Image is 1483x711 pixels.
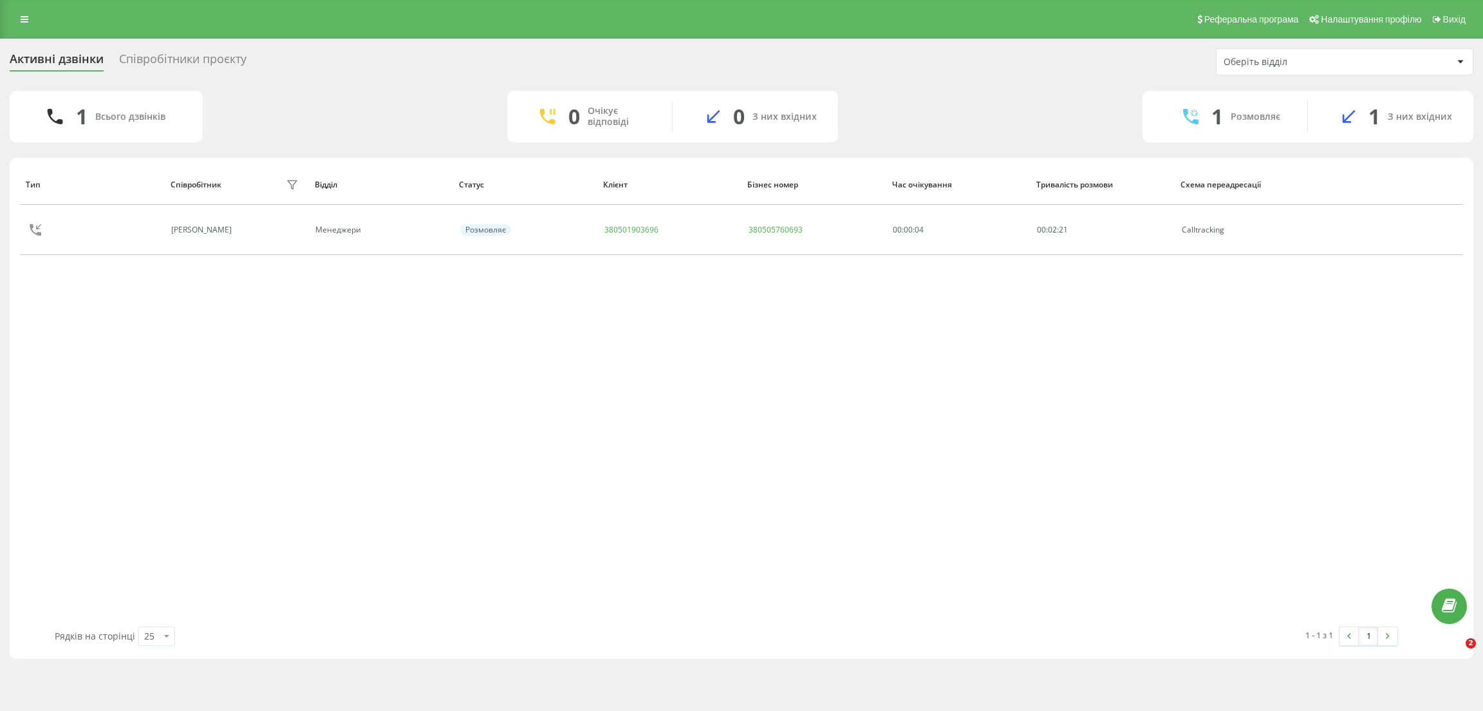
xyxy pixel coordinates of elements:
div: Відділ [315,180,447,189]
span: 02 [1048,224,1057,235]
div: Розмовляє [1231,111,1280,122]
a: 380505760693 [749,224,803,235]
div: Схема переадресації [1180,180,1312,189]
div: Активні дзвінки [10,52,104,72]
div: 1 [1368,104,1380,129]
div: 00:00:04 [893,225,1023,234]
div: : : [1037,225,1068,234]
span: Налаштування профілю [1321,14,1421,24]
div: Співробітник [171,180,221,189]
div: Оберіть відділ [1224,57,1377,68]
div: Розмовляє [460,224,511,236]
div: 1 - 1 з 1 [1305,629,1333,641]
span: Вихід [1443,14,1466,24]
div: Співробітники проєкту [119,52,247,72]
span: 00 [1037,224,1046,235]
div: З них вхідних [752,111,817,122]
div: Всього дзвінків [95,111,165,122]
div: Calltracking [1182,225,1312,234]
div: Очікує відповіді [588,106,653,128]
div: 25 [144,630,154,643]
iframe: Intercom live chat [1439,638,1470,669]
div: З них вхідних [1388,111,1452,122]
div: 1 [76,104,88,129]
div: 1 [1211,104,1223,129]
span: Рядків на сторінці [55,630,135,642]
a: 1 [1359,627,1378,645]
div: Час очікування [892,180,1024,189]
div: Тип [26,180,158,189]
span: 2 [1466,638,1476,649]
div: Тривалість розмови [1036,180,1168,189]
div: Клієнт [603,180,735,189]
div: Статус [459,180,591,189]
div: 0 [568,104,580,129]
span: 21 [1059,224,1068,235]
div: [PERSON_NAME] [171,225,235,234]
a: 380501903696 [604,224,658,235]
div: Бізнес номер [747,180,879,189]
div: Менеджери [315,225,445,234]
span: Реферальна програма [1204,14,1299,24]
div: 0 [733,104,745,129]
